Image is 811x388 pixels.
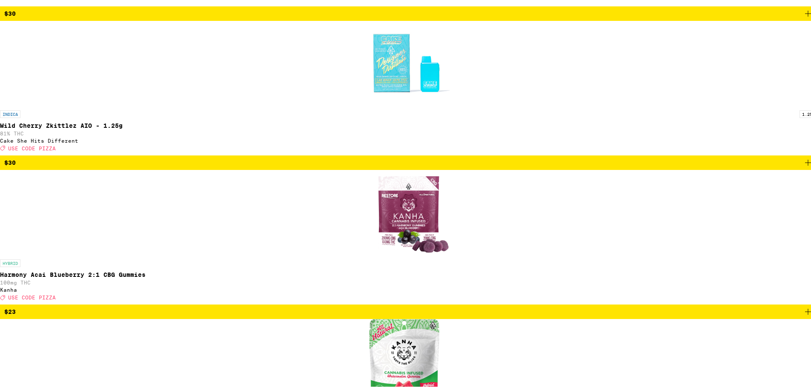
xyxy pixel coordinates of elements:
span: $30 [4,158,16,164]
span: USE CODE PIZZA [8,293,56,299]
img: Cake She Hits Different - Wild Cherry Zkittlez AIO - 1.25g [366,19,451,104]
span: $23 [4,307,16,313]
span: USE CODE PIZZA [8,144,56,149]
img: Kanha - Harmony Acai Blueberry 2:1 CBG Gummies [367,168,450,253]
span: $30 [4,9,16,15]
